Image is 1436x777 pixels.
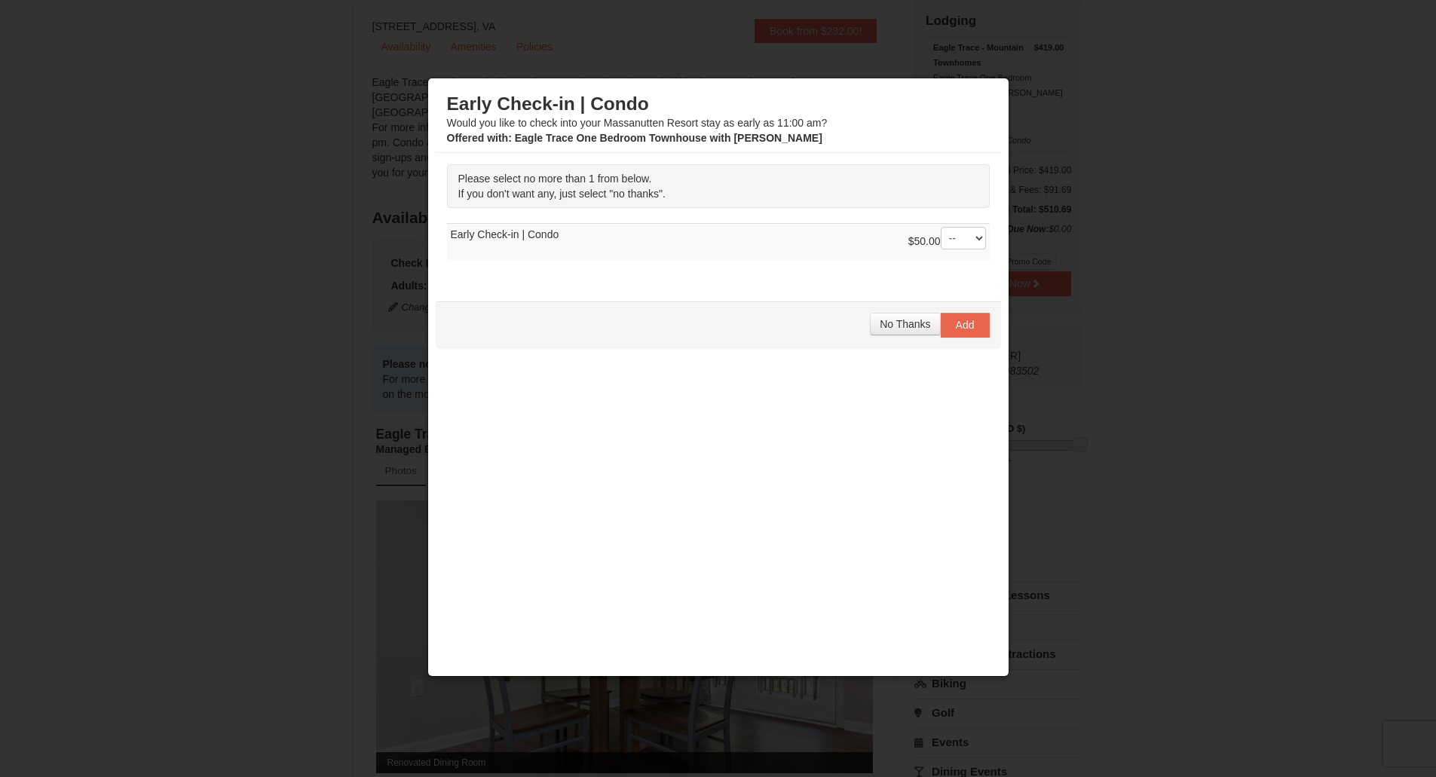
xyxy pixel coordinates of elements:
h3: Early Check-in | Condo [447,93,990,115]
button: Add [941,313,990,337]
span: If you don't want any, just select "no thanks". [458,188,666,200]
span: Add [956,319,975,331]
span: Please select no more than 1 from below. [458,173,652,185]
button: No Thanks [870,313,940,335]
td: Early Check-in | Condo [447,224,990,261]
strong: : Eagle Trace One Bedroom Townhouse with [PERSON_NAME] [447,132,822,144]
div: $50.00 [908,227,986,257]
span: Offered with [447,132,509,144]
div: Would you like to check into your Massanutten Resort stay as early as 11:00 am? [447,93,990,145]
span: No Thanks [880,318,930,330]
